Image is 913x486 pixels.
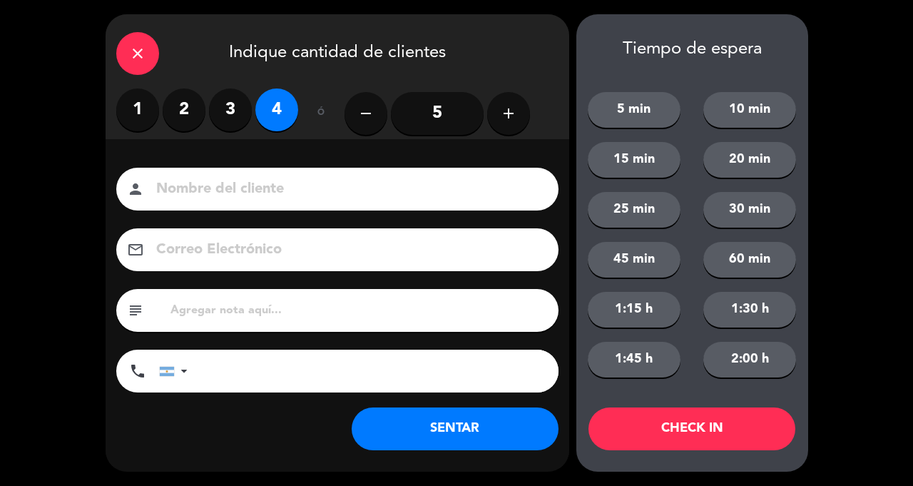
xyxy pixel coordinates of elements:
[127,302,144,319] i: subject
[255,88,298,131] label: 4
[160,350,193,392] div: Argentina: +54
[703,92,796,128] button: 10 min
[209,88,252,131] label: 3
[129,363,146,380] i: phone
[357,105,374,122] i: remove
[169,300,548,320] input: Agregar nota aquí...
[163,88,205,131] label: 2
[588,342,680,378] button: 1:45 h
[588,407,795,450] button: CHECK IN
[703,342,796,378] button: 2:00 h
[588,92,680,128] button: 5 min
[106,14,569,88] div: Indique cantidad de clientes
[487,92,530,135] button: add
[155,238,540,263] input: Correo Electrónico
[576,39,808,60] div: Tiempo de espera
[703,242,796,278] button: 60 min
[588,292,680,328] button: 1:15 h
[588,242,680,278] button: 45 min
[703,292,796,328] button: 1:30 h
[703,142,796,178] button: 20 min
[298,88,345,138] div: ó
[588,142,680,178] button: 15 min
[500,105,517,122] i: add
[127,241,144,258] i: email
[127,181,144,198] i: person
[129,45,146,62] i: close
[155,177,540,202] input: Nombre del cliente
[352,407,558,450] button: SENTAR
[588,192,680,228] button: 25 min
[116,88,159,131] label: 1
[703,192,796,228] button: 30 min
[345,92,387,135] button: remove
